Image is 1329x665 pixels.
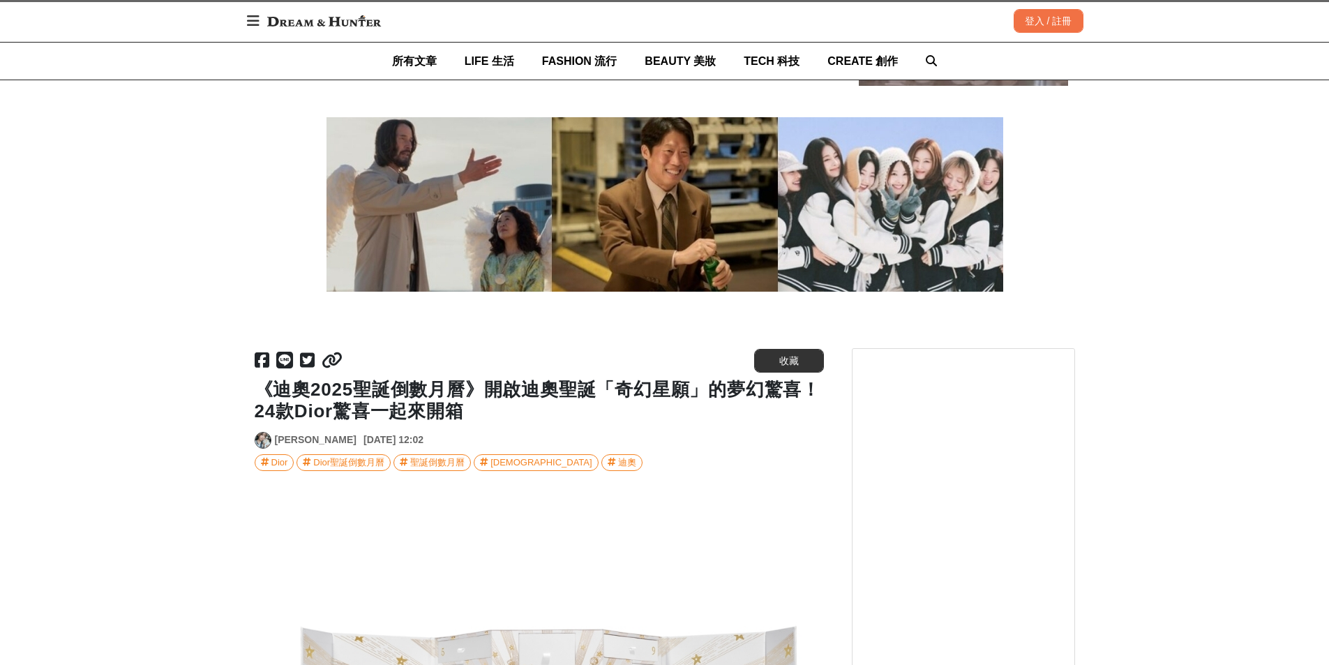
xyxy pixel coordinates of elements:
[542,43,617,80] a: FASHION 流行
[744,55,799,67] span: TECH 科技
[363,433,423,447] div: [DATE] 12:02
[271,455,288,470] div: Dior
[827,55,898,67] span: CREATE 創作
[313,455,384,470] div: Dior聖誕倒數月曆
[645,43,716,80] a: BEAUTY 美妝
[326,117,1003,292] img: 2025「10月上映電影」推薦TOP5：連假看什麼片好？基努李維幽默喜劇捍衛天使、賺人熱淚動畫片夢想巨無霸...
[744,43,799,80] a: TECH 科技
[474,454,598,471] a: [DEMOGRAPHIC_DATA]
[255,454,294,471] a: Dior
[392,43,437,80] a: 所有文章
[1014,9,1083,33] div: 登入 / 註冊
[465,55,514,67] span: LIFE 生活
[601,454,643,471] a: 迪奧
[275,433,356,447] a: [PERSON_NAME]
[393,454,471,471] a: 聖誕倒數月曆
[542,55,617,67] span: FASHION 流行
[490,455,592,470] div: [DEMOGRAPHIC_DATA]
[645,55,716,67] span: BEAUTY 美妝
[465,43,514,80] a: LIFE 生活
[410,455,465,470] div: 聖誕倒數月曆
[255,432,271,449] a: Avatar
[255,379,824,422] h1: 《迪奧2025聖誕倒數月曆》開啟迪奧聖誕「奇幻星願」的夢幻驚喜！24款Dior驚喜一起來開箱
[754,349,824,373] button: 收藏
[260,8,388,33] img: Dream & Hunter
[618,455,636,470] div: 迪奧
[827,43,898,80] a: CREATE 創作
[392,55,437,67] span: 所有文章
[296,454,391,471] a: Dior聖誕倒數月曆
[255,433,271,448] img: Avatar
